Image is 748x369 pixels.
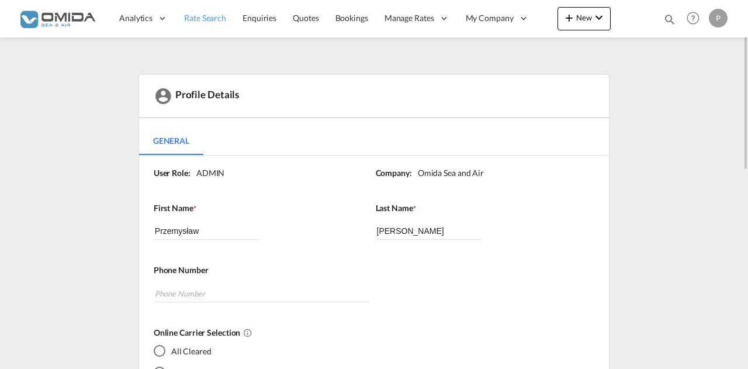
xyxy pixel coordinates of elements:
[154,327,586,339] label: Online Carrier Selection
[376,202,586,214] label: Last Name
[663,13,676,30] div: icon-magnify
[562,11,576,25] md-icon: icon-plus 400-fg
[119,12,153,24] span: Analytics
[154,222,259,240] input: First Name
[154,264,586,276] label: Phone Number
[154,87,172,105] md-icon: icon-account-circle
[562,13,606,22] span: New
[293,13,318,23] span: Quotes
[154,344,258,357] md-radio-button: All Cleared
[385,12,434,24] span: Manage Rates
[18,5,96,32] img: 459c566038e111ed959c4fc4f0a4b274.png
[709,9,728,27] div: P
[592,11,606,25] md-icon: icon-chevron-down
[243,328,252,337] md-icon: All Cleared : Deselects all online carriers by default.All Selected : Selects all online carriers...
[663,13,676,26] md-icon: icon-magnify
[376,167,412,179] label: Company:
[243,13,276,23] span: Enquiries
[154,167,191,179] label: User Role:
[376,222,481,240] input: Last Name
[139,127,215,155] md-pagination-wrapper: Use the left and right arrow keys to navigate between tabs
[139,75,609,118] div: Profile Details
[557,7,611,30] button: icon-plus 400-fgNewicon-chevron-down
[683,8,709,29] div: Help
[335,13,368,23] span: Bookings
[191,167,225,179] div: ADMIN
[683,8,703,28] span: Help
[466,12,514,24] span: My Company
[412,167,484,179] div: Omida Sea and Air
[154,285,370,302] input: Phone Number
[184,13,226,23] span: Rate Search
[154,202,364,214] label: First Name
[139,127,203,155] md-tab-item: General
